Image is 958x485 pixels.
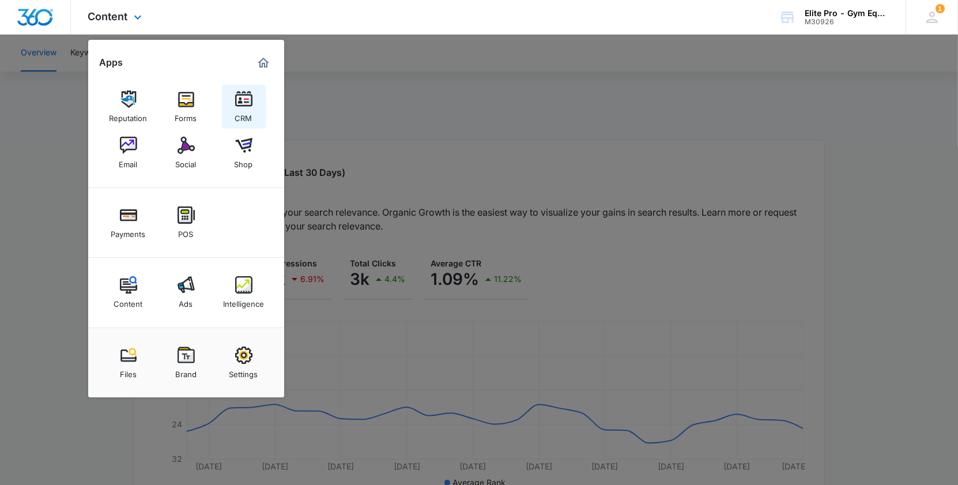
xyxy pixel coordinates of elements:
a: Ads [164,270,208,314]
div: account id [805,18,889,26]
div: notifications count [936,4,945,13]
a: Settings [222,341,266,385]
a: Payments [107,201,150,245]
a: Intelligence [222,270,266,314]
div: Content [114,294,143,309]
div: account name [805,9,889,18]
h2: Apps [100,57,123,68]
span: 1 [936,4,945,13]
div: Forms [175,108,197,123]
div: Email [119,154,138,169]
a: Reputation [107,85,150,129]
div: Settings [229,364,258,379]
a: Social [164,131,208,175]
div: Intelligence [223,294,264,309]
a: Content [107,270,150,314]
div: Social [176,154,197,169]
div: Reputation [110,108,148,123]
a: Brand [164,341,208,385]
div: Ads [179,294,193,309]
div: Files [120,364,137,379]
div: Payments [111,224,146,239]
div: CRM [235,108,252,123]
div: POS [179,224,194,239]
a: Email [107,131,150,175]
span: Content [88,10,128,22]
a: Files [107,341,150,385]
a: POS [164,201,208,245]
a: Forms [164,85,208,129]
a: Marketing 360® Dashboard [254,54,273,72]
a: Shop [222,131,266,175]
div: Shop [235,154,253,169]
div: Brand [175,364,197,379]
a: CRM [222,85,266,129]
